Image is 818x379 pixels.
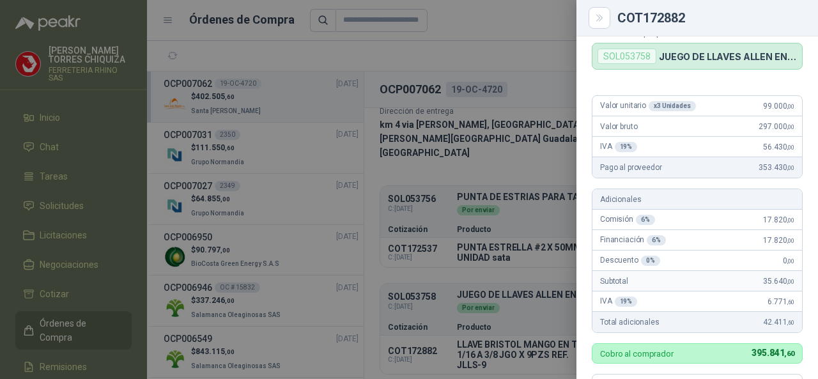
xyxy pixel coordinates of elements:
span: Valor unitario [600,101,696,111]
p: JUEGO DE LLAVES ALLEN EN T 11P PULG [659,51,797,62]
span: ,00 [787,258,794,265]
span: ,00 [787,164,794,171]
div: 6 % [647,235,666,245]
span: 17.820 [763,236,794,245]
span: ,60 [787,319,794,326]
span: ,60 [784,350,794,358]
div: Adicionales [592,189,802,210]
span: 395.841 [752,348,794,358]
button: Close [592,10,607,26]
span: IVA [600,297,637,307]
span: 35.640 [763,277,794,286]
div: 19 % [615,297,638,307]
span: ,00 [787,123,794,130]
div: 0 % [641,256,660,266]
span: 353.430 [759,163,794,172]
span: 56.430 [763,143,794,151]
span: Valor bruto [600,122,637,131]
div: 19 % [615,142,638,152]
span: Comisión [600,215,655,225]
span: 42.411 [763,318,794,327]
span: ,00 [787,237,794,244]
span: ,00 [787,144,794,151]
span: ,60 [787,298,794,306]
span: IVA [600,142,637,152]
span: 6.771 [768,297,794,306]
div: Total adicionales [592,312,802,332]
div: COT172882 [617,12,803,24]
span: ,00 [787,278,794,285]
span: Subtotal [600,277,628,286]
p: Cobro al comprador [600,350,674,358]
span: Financiación [600,235,666,245]
div: 6 % [636,215,655,225]
span: 0 [783,256,794,265]
span: 297.000 [759,122,794,131]
div: x 3 Unidades [649,101,696,111]
span: ,00 [787,103,794,110]
div: SOL053758 [598,49,656,64]
span: Pago al proveedor [600,163,662,172]
span: 17.820 [763,215,794,224]
span: Descuento [600,256,660,266]
span: ,00 [787,217,794,224]
span: 99.000 [763,102,794,111]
